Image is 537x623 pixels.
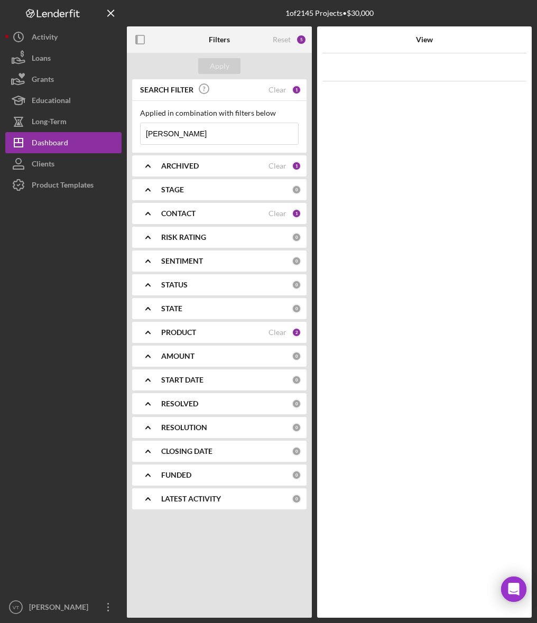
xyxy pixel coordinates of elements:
[161,185,184,194] b: STAGE
[5,174,122,196] button: Product Templates
[292,447,301,456] div: 0
[32,48,51,71] div: Loans
[32,132,68,156] div: Dashboard
[161,495,221,503] b: LATEST ACTIVITY
[209,35,230,44] b: Filters
[198,58,240,74] button: Apply
[32,69,54,92] div: Grants
[161,304,182,313] b: STATE
[5,597,122,618] button: VT[PERSON_NAME]
[292,328,301,337] div: 2
[292,233,301,242] div: 0
[268,86,286,94] div: Clear
[268,328,286,337] div: Clear
[292,470,301,480] div: 0
[210,58,229,74] div: Apply
[335,35,514,44] div: View
[13,605,19,610] text: VT
[140,86,193,94] b: SEARCH FILTER
[5,111,122,132] button: Long-Term
[292,280,301,290] div: 0
[292,304,301,313] div: 0
[296,34,307,45] div: 5
[292,185,301,194] div: 0
[161,352,195,360] b: AMOUNT
[32,90,71,114] div: Educational
[5,48,122,69] button: Loans
[501,576,526,602] div: Open Intercom Messenger
[161,423,207,432] b: RESOLUTION
[5,132,122,153] button: Dashboard
[161,328,196,337] b: PRODUCT
[292,494,301,504] div: 0
[292,161,301,171] div: 1
[161,257,203,265] b: SENTIMENT
[268,209,286,218] div: Clear
[5,69,122,90] button: Grants
[26,597,95,620] div: [PERSON_NAME]
[161,376,203,384] b: START DATE
[292,209,301,218] div: 1
[32,111,67,135] div: Long-Term
[292,399,301,408] div: 0
[292,375,301,385] div: 0
[292,256,301,266] div: 0
[161,399,198,408] b: RESOLVED
[161,233,206,241] b: RISK RATING
[268,162,286,170] div: Clear
[32,153,54,177] div: Clients
[5,90,122,111] button: Educational
[161,447,212,455] b: CLOSING DATE
[273,35,291,44] div: Reset
[292,351,301,361] div: 0
[161,471,191,479] b: FUNDED
[5,153,122,174] button: Clients
[292,85,301,95] div: 1
[32,26,58,50] div: Activity
[161,209,196,218] b: CONTACT
[140,109,299,117] div: Applied in combination with filters below
[5,26,122,48] button: Activity
[161,162,199,170] b: ARCHIVED
[161,281,188,289] b: STATUS
[285,9,374,17] div: 1 of 2145 Projects • $30,000
[32,174,94,198] div: Product Templates
[292,423,301,432] div: 0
